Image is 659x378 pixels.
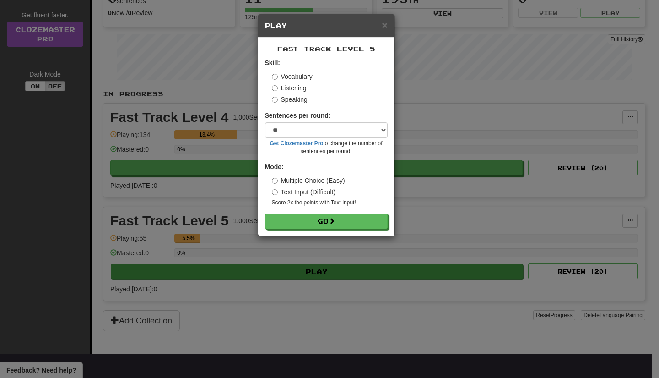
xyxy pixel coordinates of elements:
h5: Play [265,21,388,30]
input: Text Input (Difficult) [272,189,278,195]
small: Score 2x the points with Text Input ! [272,199,388,207]
input: Speaking [272,97,278,103]
input: Multiple Choice (Easy) [272,178,278,184]
button: Go [265,214,388,229]
button: Close [382,20,387,30]
span: Fast Track Level 5 [277,45,375,53]
span: × [382,20,387,30]
label: Sentences per round: [265,111,331,120]
label: Multiple Choice (Easy) [272,176,345,185]
label: Text Input (Difficult) [272,187,336,197]
input: Vocabulary [272,74,278,80]
label: Vocabulary [272,72,313,81]
small: to change the number of sentences per round! [265,140,388,155]
strong: Mode: [265,163,284,170]
input: Listening [272,85,278,91]
a: Get Clozemaster Pro [270,140,324,147]
label: Speaking [272,95,308,104]
label: Listening [272,83,307,93]
strong: Skill: [265,59,280,66]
